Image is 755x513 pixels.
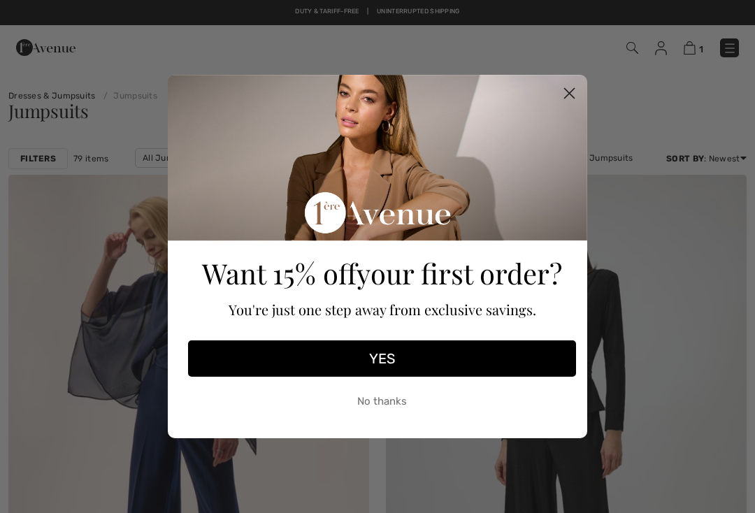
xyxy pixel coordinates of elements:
button: YES [188,340,576,377]
span: your first order? [357,254,562,291]
span: Want 15% off [202,254,357,291]
button: No thanks [188,384,576,419]
button: Close dialog [557,81,582,106]
span: You're just one step away from exclusive savings. [229,300,536,319]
